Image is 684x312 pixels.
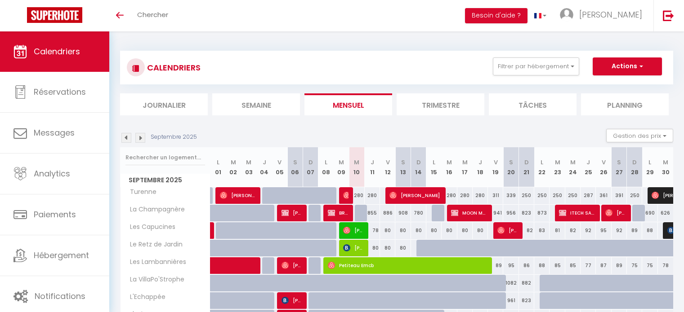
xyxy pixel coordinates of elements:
th: 27 [612,147,627,187]
img: logout [663,10,674,21]
abbr: D [308,158,313,167]
th: 13 [395,147,411,187]
div: 311 [488,187,503,204]
div: 873 [534,205,550,221]
abbr: M [555,158,560,167]
abbr: D [632,158,637,167]
abbr: S [401,158,405,167]
abbr: V [602,158,606,167]
p: Septembre 2025 [151,133,197,141]
th: 25 [581,147,596,187]
abbr: V [277,158,282,167]
div: 1082 [503,275,519,291]
span: Hébergement [34,250,89,261]
div: 85 [550,257,565,274]
div: 75 [642,257,657,274]
abbr: L [648,158,651,167]
abbr: M [663,158,668,167]
div: 87 [596,257,611,274]
th: 30 [658,147,673,187]
span: La Champagnère [122,205,187,215]
div: 89 [627,222,642,239]
div: 250 [534,187,550,204]
th: 12 [380,147,395,187]
th: 20 [503,147,519,187]
span: Réservations [34,86,86,97]
div: 80 [395,240,411,256]
div: 956 [503,205,519,221]
th: 11 [365,147,380,187]
div: 80 [457,222,473,239]
abbr: M [354,158,359,167]
img: Super Booking [27,7,82,23]
div: 85 [565,257,581,274]
div: 80 [365,240,380,256]
th: 09 [334,147,349,187]
div: 92 [581,222,596,239]
div: 89 [488,257,503,274]
th: 03 [241,147,256,187]
div: 280 [442,187,457,204]
span: [PERSON_NAME] [282,204,303,221]
abbr: J [478,158,482,167]
div: 82 [519,222,534,239]
th: 19 [488,147,503,187]
span: Septembre 2025 [121,174,210,187]
button: Actions [593,57,662,75]
th: 10 [349,147,364,187]
span: [PERSON_NAME] [343,239,364,256]
th: 15 [426,147,442,187]
span: BRASSERIE 3 MONTS [328,204,349,221]
abbr: L [217,158,219,167]
abbr: S [509,158,513,167]
span: [PERSON_NAME] [220,187,257,204]
span: Analytics [34,168,70,179]
span: [PERSON_NAME] [282,257,303,274]
abbr: S [293,158,297,167]
button: Besoin d'aide ? [465,8,528,23]
li: Mensuel [304,93,392,115]
th: 08 [318,147,334,187]
div: 941 [488,205,503,221]
div: 287 [581,187,596,204]
th: 18 [473,147,488,187]
div: 823 [519,292,534,309]
div: 855 [365,205,380,221]
button: Gestion des prix [606,129,673,142]
abbr: J [263,158,266,167]
span: Les Lambannières [122,257,188,267]
div: 961 [503,292,519,309]
div: 95 [503,257,519,274]
th: 14 [411,147,426,187]
abbr: L [541,158,543,167]
span: Calendriers [34,46,80,57]
span: [PERSON_NAME] [343,187,349,204]
div: 80 [442,222,457,239]
th: 05 [272,147,287,187]
img: ... [560,8,573,22]
th: 29 [642,147,657,187]
li: Planning [581,93,669,115]
div: 80 [473,222,488,239]
span: ITECH SARL [559,204,596,221]
abbr: L [325,158,327,167]
div: 88 [642,222,657,239]
abbr: M [231,158,236,167]
div: 280 [365,187,380,204]
li: Trimestre [397,93,484,115]
span: [PERSON_NAME] [389,187,442,204]
th: 07 [303,147,318,187]
span: Le Retz de Jardin [122,240,185,250]
span: Paiements [34,209,76,220]
th: 02 [226,147,241,187]
div: 280 [349,187,364,204]
th: 22 [534,147,550,187]
div: 89 [612,257,627,274]
div: 250 [565,187,581,204]
div: 82 [565,222,581,239]
li: Journalier [120,93,208,115]
span: [PERSON_NAME] [605,204,626,221]
span: Petiteau Emcb [328,257,491,274]
span: [PERSON_NAME] [497,222,519,239]
abbr: L [433,158,435,167]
